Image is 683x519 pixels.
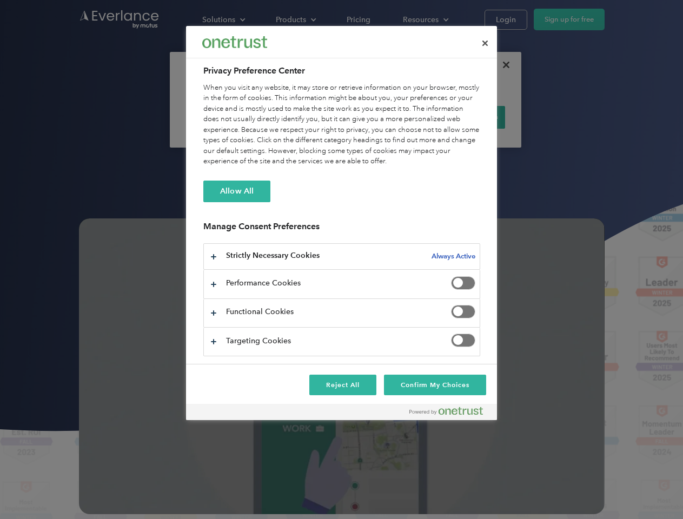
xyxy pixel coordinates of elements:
img: Powered by OneTrust Opens in a new Tab [409,407,483,415]
h3: Manage Consent Preferences [203,221,480,238]
button: Confirm My Choices [384,375,486,395]
div: When you visit any website, it may store or retrieve information on your browser, mostly in the f... [203,83,480,167]
button: Close [473,31,497,55]
img: Everlance [202,36,267,48]
div: Privacy Preference Center [186,26,497,420]
div: Everlance [202,31,267,53]
button: Reject All [309,375,376,395]
button: Allow All [203,181,270,202]
input: Submit [79,64,134,87]
h2: Privacy Preference Center [203,64,480,77]
a: Powered by OneTrust Opens in a new Tab [409,407,492,420]
div: Preference center [186,26,497,420]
